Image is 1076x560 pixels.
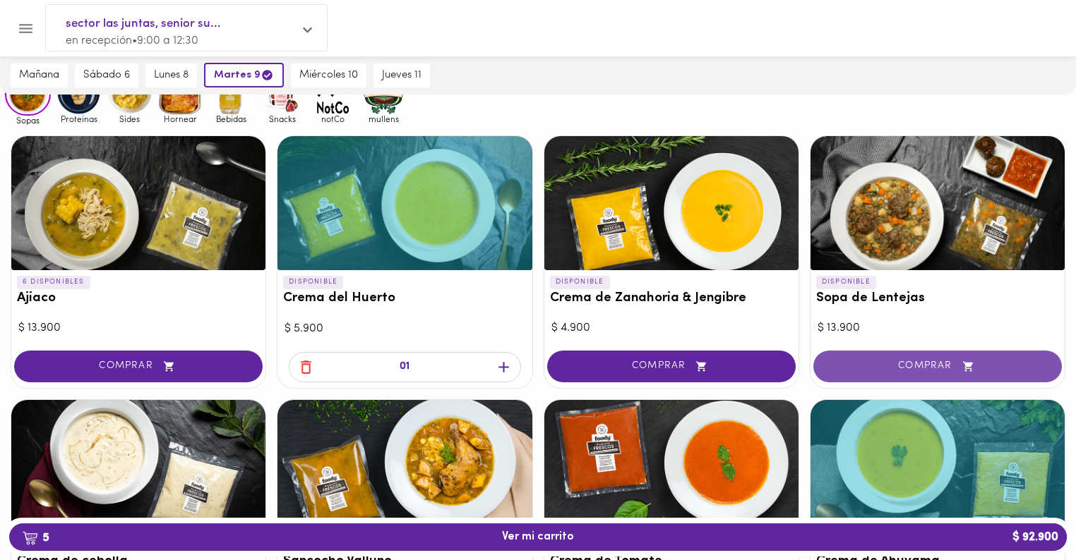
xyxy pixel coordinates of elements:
[400,359,410,375] p: 01
[14,351,263,382] button: COMPRAR
[299,69,358,82] span: miércoles 10
[18,320,258,336] div: $ 13.900
[291,63,366,87] button: miércoles 10
[831,360,1044,372] span: COMPRAR
[277,400,532,534] div: Sancocho Valluno
[277,136,532,270] div: Crema del Huerto
[204,63,284,87] button: martes 9
[75,63,138,87] button: sábado 6
[17,291,260,306] h3: Ajiaco
[502,530,574,544] span: Ver mi carrito
[19,69,59,82] span: mañana
[214,68,274,82] span: martes 9
[816,276,876,288] p: DISPONIBLE
[285,321,525,337] div: $ 5.900
[283,276,343,288] p: DISPONIBLE
[310,114,356,123] span: notCo
[11,63,68,87] button: mañana
[382,69,422,82] span: jueves 11
[11,136,265,270] div: Ajiaco
[818,320,1058,336] div: $ 13.900
[8,11,43,46] button: Menu
[550,276,610,288] p: DISPONIBLE
[22,531,38,545] img: cart.png
[9,523,1067,551] button: 5Ver mi carrito$ 92.900
[66,35,198,47] span: en recepción • 9:00 a 12:30
[373,63,430,87] button: jueves 11
[565,360,778,372] span: COMPRAR
[5,116,51,125] span: Sopas
[811,400,1065,534] div: Crema de Ahuyama
[544,136,799,270] div: Crema de Zanahoria & Jengibre
[32,360,245,372] span: COMPRAR
[107,114,153,123] span: Sides
[66,15,293,33] span: sector las juntas, senior su...
[154,69,189,82] span: lunes 8
[544,400,799,534] div: Crema de Tomate
[208,114,254,123] span: Bebidas
[259,114,305,123] span: Snacks
[550,291,793,306] h3: Crema de Zanahoria & Jengibre
[56,114,102,123] span: Proteinas
[811,136,1065,270] div: Sopa de Lentejas
[551,320,791,336] div: $ 4.900
[994,478,1062,546] iframe: Messagebird Livechat Widget
[157,114,203,123] span: Hornear
[145,63,197,87] button: lunes 8
[547,351,796,382] button: COMPRAR
[11,400,265,534] div: Crema de cebolla
[17,276,90,288] p: 6 DISPONIBLES
[813,351,1062,382] button: COMPRAR
[361,114,407,123] span: mullens
[816,291,1059,306] h3: Sopa de Lentejas
[13,528,58,547] b: 5
[83,69,130,82] span: sábado 6
[283,291,526,306] h3: Crema del Huerto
